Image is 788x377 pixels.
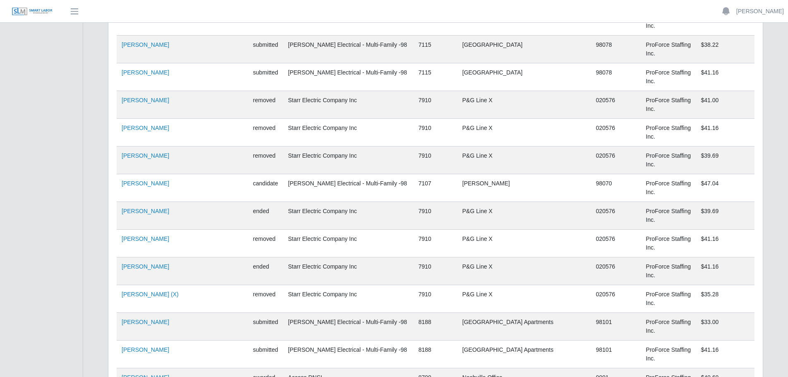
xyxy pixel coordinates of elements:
td: 98078 [591,36,641,63]
td: [GEOGRAPHIC_DATA] [457,63,591,91]
td: Starr Electric Company Inc [283,146,413,174]
td: $38.22 [696,36,754,63]
td: P&G Line X [457,257,591,285]
td: 7910 [413,257,457,285]
a: [PERSON_NAME] [122,69,169,76]
td: 020576 [591,202,641,230]
td: 7910 [413,202,457,230]
td: $41.16 [696,341,754,368]
td: $41.16 [696,257,754,285]
td: P&G Line X [457,91,591,119]
td: ProForce Staffing Inc. [641,119,696,146]
td: submitted [248,313,283,341]
td: 7107 [413,174,457,202]
a: [PERSON_NAME] [122,235,169,242]
td: 7115 [413,63,457,91]
td: 020576 [591,285,641,313]
td: 8188 [413,313,457,341]
td: ProForce Staffing Inc. [641,174,696,202]
td: candidate [248,174,283,202]
a: [PERSON_NAME] [122,152,169,159]
td: 020576 [591,257,641,285]
td: 98078 [591,63,641,91]
td: 7910 [413,146,457,174]
a: [PERSON_NAME] [122,319,169,325]
td: $39.69 [696,202,754,230]
td: [PERSON_NAME] Electrical - Multi-Family -98 [283,174,413,202]
td: [PERSON_NAME] Electrical - Multi-Family -98 [283,341,413,368]
td: Starr Electric Company Inc [283,91,413,119]
td: 020576 [591,230,641,257]
td: [GEOGRAPHIC_DATA] Apartments [457,313,591,341]
td: Starr Electric Company Inc [283,202,413,230]
td: submitted [248,341,283,368]
td: 98101 [591,341,641,368]
td: 7910 [413,91,457,119]
td: [PERSON_NAME] [457,174,591,202]
td: $39.69 [696,146,754,174]
td: Starr Electric Company Inc [283,285,413,313]
img: SLM Logo [12,7,53,16]
a: [PERSON_NAME] [122,41,169,48]
td: ProForce Staffing Inc. [641,257,696,285]
td: ProForce Staffing Inc. [641,341,696,368]
td: 7115 [413,36,457,63]
td: [PERSON_NAME] Electrical - Multi-Family -98 [283,63,413,91]
td: 7910 [413,285,457,313]
td: ended [248,257,283,285]
td: ProForce Staffing Inc. [641,285,696,313]
td: ended [248,202,283,230]
a: [PERSON_NAME] [736,7,784,16]
td: $33.00 [696,313,754,341]
td: [GEOGRAPHIC_DATA] Apartments [457,341,591,368]
td: $35.28 [696,285,754,313]
td: $41.16 [696,63,754,91]
td: removed [248,285,283,313]
td: ProForce Staffing Inc. [641,91,696,119]
td: $41.00 [696,91,754,119]
td: $41.16 [696,230,754,257]
a: [PERSON_NAME] [122,97,169,103]
td: 7910 [413,230,457,257]
td: removed [248,91,283,119]
a: [PERSON_NAME] [122,208,169,214]
td: P&G Line X [457,119,591,146]
td: 020576 [591,119,641,146]
td: Starr Electric Company Inc [283,257,413,285]
td: ProForce Staffing Inc. [641,313,696,341]
td: removed [248,119,283,146]
td: [PERSON_NAME] Electrical - Multi-Family -98 [283,313,413,341]
td: ProForce Staffing Inc. [641,146,696,174]
td: [PERSON_NAME] Electrical - Multi-Family -98 [283,36,413,63]
td: P&G Line X [457,285,591,313]
td: 7910 [413,119,457,146]
td: P&G Line X [457,230,591,257]
td: ProForce Staffing Inc. [641,36,696,63]
td: 98101 [591,313,641,341]
td: P&G Line X [457,202,591,230]
td: $41.16 [696,119,754,146]
td: ProForce Staffing Inc. [641,202,696,230]
td: Starr Electric Company Inc [283,230,413,257]
td: 020576 [591,91,641,119]
td: Starr Electric Company Inc [283,119,413,146]
td: submitted [248,36,283,63]
td: $47.04 [696,174,754,202]
td: [GEOGRAPHIC_DATA] [457,36,591,63]
td: removed [248,230,283,257]
td: 020576 [591,146,641,174]
a: [PERSON_NAME] [122,346,169,353]
td: P&G Line X [457,146,591,174]
a: [PERSON_NAME] [122,125,169,131]
a: [PERSON_NAME] [122,263,169,270]
td: ProForce Staffing Inc. [641,230,696,257]
td: ProForce Staffing Inc. [641,63,696,91]
td: submitted [248,63,283,91]
td: 98070 [591,174,641,202]
td: 8188 [413,341,457,368]
td: removed [248,146,283,174]
a: [PERSON_NAME] (X) [122,291,179,298]
a: [PERSON_NAME] [122,180,169,187]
